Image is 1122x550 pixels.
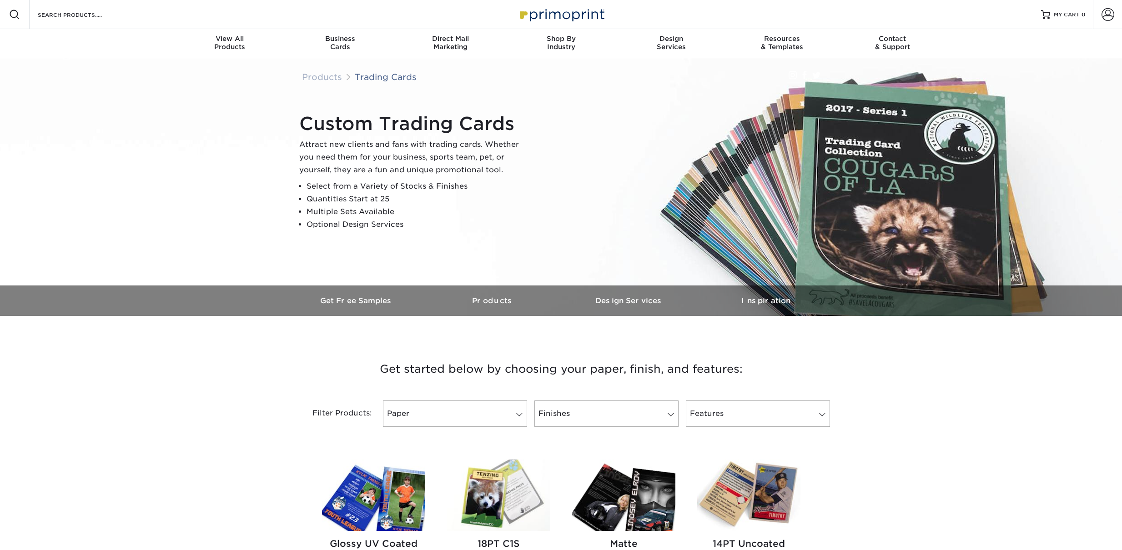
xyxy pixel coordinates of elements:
div: Filter Products: [288,400,379,427]
img: Matte Trading Cards [572,460,675,531]
li: Multiple Sets Available [307,205,527,218]
a: Paper [383,400,527,427]
span: View All [175,35,285,43]
a: Shop ByIndustry [506,29,616,58]
h3: Design Services [561,296,698,305]
a: Trading Cards [355,72,417,82]
h2: Glossy UV Coated [322,538,425,549]
p: Attract new clients and fans with trading cards. Whether you need them for your business, sports ... [299,138,527,176]
li: Optional Design Services [307,218,527,231]
span: Direct Mail [395,35,506,43]
a: Resources& Templates [727,29,837,58]
div: Products [175,35,285,51]
div: Marketing [395,35,506,51]
li: Quantities Start at 25 [307,193,527,205]
span: Resources [727,35,837,43]
div: & Support [837,35,948,51]
span: Design [616,35,727,43]
h3: Get Free Samples [288,296,425,305]
a: DesignServices [616,29,727,58]
a: Products [302,72,342,82]
span: MY CART [1054,11,1080,19]
div: Services [616,35,727,51]
h2: 18PT C1S [447,538,550,549]
a: View AllProducts [175,29,285,58]
span: Shop By [506,35,616,43]
span: Business [285,35,395,43]
a: Inspiration [698,285,834,316]
a: BusinessCards [285,29,395,58]
div: & Templates [727,35,837,51]
h1: Custom Trading Cards [299,113,527,135]
h2: 14PT Uncoated [697,538,800,549]
img: Glossy UV Coated Trading Cards [322,460,425,531]
a: Design Services [561,285,698,316]
a: Products [425,285,561,316]
img: Primoprint [516,5,607,24]
h3: Products [425,296,561,305]
h2: Matte [572,538,675,549]
span: 0 [1082,11,1086,18]
a: Finishes [534,400,679,427]
h3: Inspiration [698,296,834,305]
img: 14PT Uncoated Trading Cards [697,460,800,531]
div: Industry [506,35,616,51]
a: Contact& Support [837,29,948,58]
li: Select from a Variety of Stocks & Finishes [307,180,527,193]
div: Cards [285,35,395,51]
img: 18PT C1S Trading Cards [447,460,550,531]
a: Direct MailMarketing [395,29,506,58]
h3: Get started below by choosing your paper, finish, and features: [295,349,827,390]
span: Contact [837,35,948,43]
a: Features [686,400,830,427]
input: SEARCH PRODUCTS..... [37,9,126,20]
a: Get Free Samples [288,285,425,316]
